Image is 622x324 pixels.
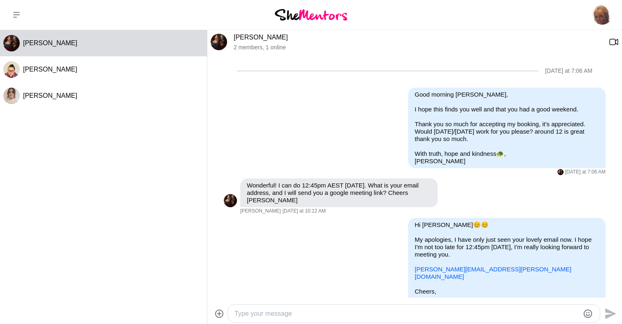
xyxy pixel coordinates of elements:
[3,61,20,78] img: C
[415,288,599,295] p: Cheers,
[415,266,571,280] a: [PERSON_NAME][EMAIL_ADDRESS][PERSON_NAME][DOMAIN_NAME]
[557,169,564,175] img: M
[3,35,20,51] div: Melissa Rodda
[23,92,77,99] span: [PERSON_NAME]
[234,44,602,51] p: 2 members , 1 online
[415,120,599,143] p: Thank you so much for accepting my booking, it's appreciated. Would [DATE]/[DATE] work for you pl...
[557,169,564,175] div: Melissa Rodda
[415,221,599,229] p: Hi [PERSON_NAME]
[496,150,504,157] span: 🐢
[545,67,592,74] div: [DATE] at 7:06 AM
[240,208,281,215] span: [PERSON_NAME]
[211,34,227,50] div: Melissa Rodda
[600,304,619,323] button: Send
[283,208,326,215] time: 2025-10-12T23:12:52.120Z
[583,309,593,319] button: Emoji picker
[211,34,227,50] img: M
[224,194,237,207] img: M
[3,88,20,104] img: E
[247,182,431,204] p: Wonderful! I can do 12:45pm AEST [DATE]. What is your email address, and I will send you a google...
[23,66,77,73] span: [PERSON_NAME]
[224,194,237,207] div: Melissa Rodda
[275,9,347,20] img: She Mentors Logo
[415,91,599,98] p: Good morning [PERSON_NAME],
[415,150,599,165] p: With truth, hope and kindness , [PERSON_NAME]
[592,5,612,25] img: Kirsten
[234,34,288,41] a: [PERSON_NAME]
[481,221,489,228] span: 😊
[415,106,599,113] p: I hope this finds you well and that you had a good weekend.
[415,236,599,258] p: My apologies, I have only just seen your lovely email now. I hope I'm not too late for 12:45pm [D...
[3,88,20,104] div: Elle Thorne
[234,309,579,319] textarea: Type your message
[23,39,77,46] span: [PERSON_NAME]
[3,35,20,51] img: M
[565,169,606,176] time: 2025-10-12T20:06:04.947Z
[473,221,481,228] span: 😊
[3,61,20,78] div: Crystal Bruton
